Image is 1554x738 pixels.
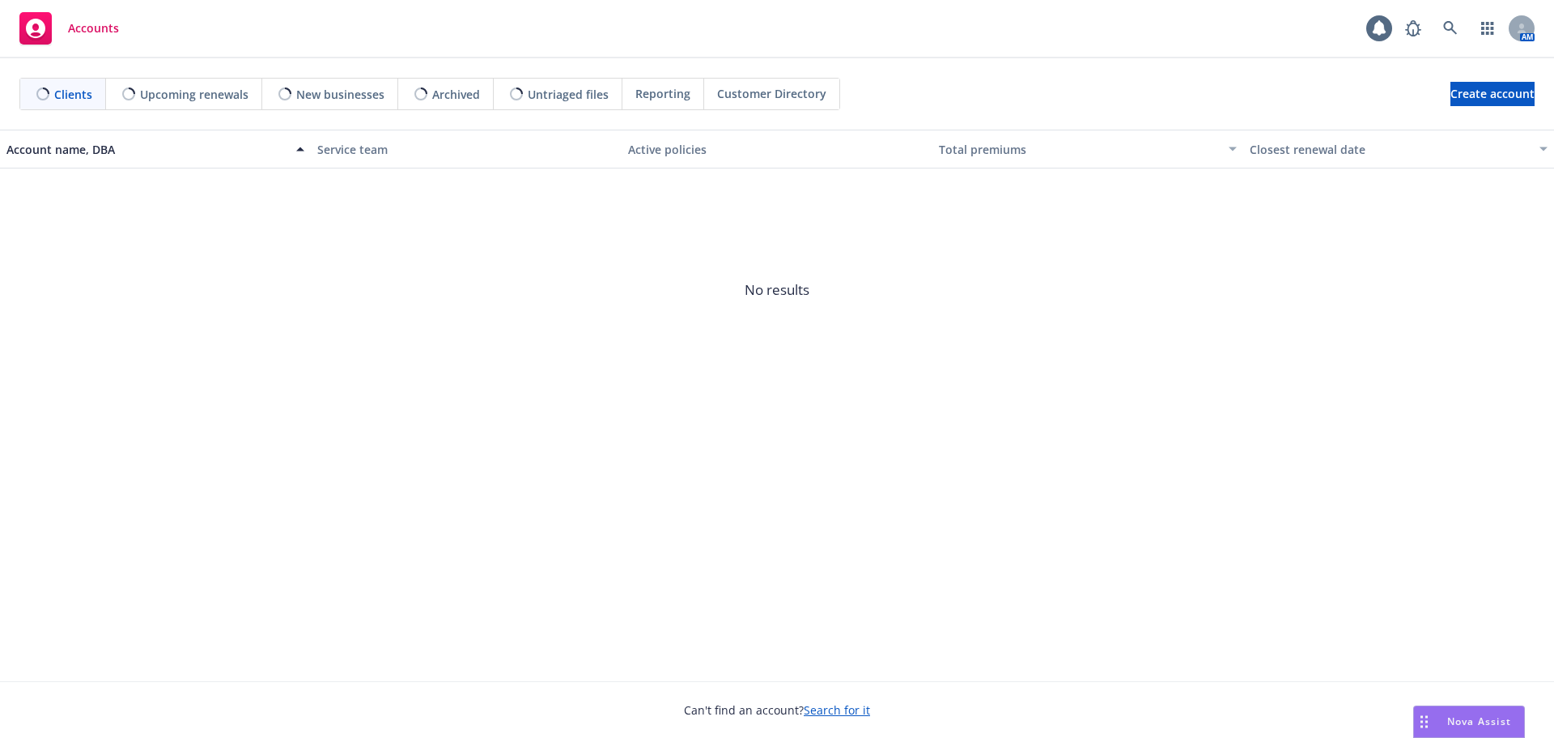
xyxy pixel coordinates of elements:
[622,130,932,169] button: Active policies
[1450,79,1535,109] span: Create account
[432,86,480,103] span: Archived
[13,6,125,51] a: Accounts
[296,86,384,103] span: New businesses
[1243,130,1554,169] button: Closest renewal date
[628,141,926,158] div: Active policies
[68,22,119,35] span: Accounts
[717,85,826,102] span: Customer Directory
[1414,706,1434,737] div: Drag to move
[1397,12,1429,45] a: Report a Bug
[684,702,870,719] span: Can't find an account?
[1413,706,1525,738] button: Nova Assist
[1447,715,1511,728] span: Nova Assist
[635,85,690,102] span: Reporting
[6,141,287,158] div: Account name, DBA
[1250,141,1530,158] div: Closest renewal date
[1434,12,1467,45] a: Search
[804,702,870,718] a: Search for it
[939,141,1219,158] div: Total premiums
[1450,82,1535,106] a: Create account
[140,86,248,103] span: Upcoming renewals
[54,86,92,103] span: Clients
[932,130,1243,169] button: Total premiums
[311,130,622,169] button: Service team
[317,141,615,158] div: Service team
[528,86,609,103] span: Untriaged files
[1471,12,1504,45] a: Switch app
